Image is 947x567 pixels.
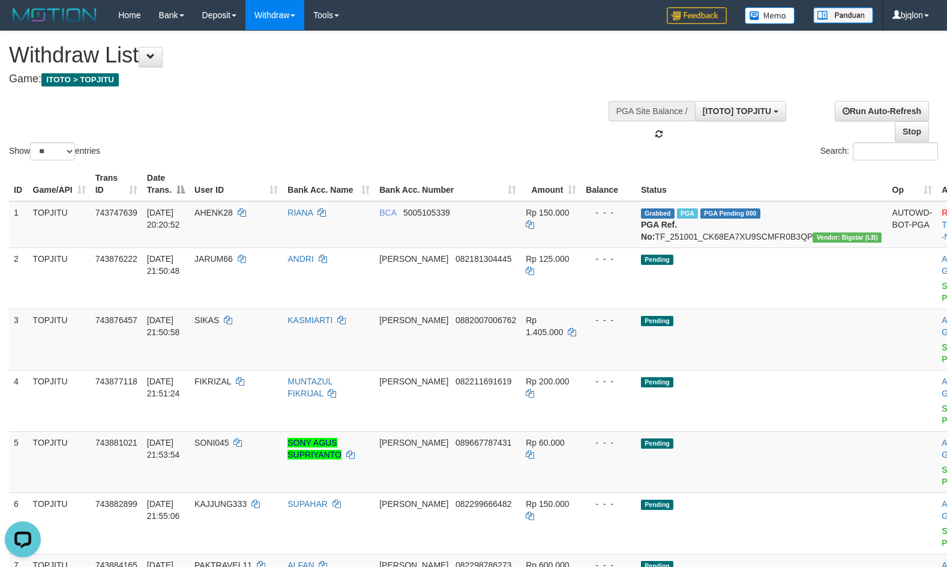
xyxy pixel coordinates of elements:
[641,220,677,241] b: PGA Ref. No:
[586,498,631,510] div: - - -
[677,208,698,219] span: Marked by bjqsamuel
[287,254,314,264] a: ANDRI
[28,309,91,370] td: TOPJITU
[194,254,233,264] span: JARUM66
[287,315,332,325] a: KASMIARTI
[30,142,75,160] select: Showentries
[28,493,91,554] td: TOPJITU
[95,315,137,325] span: 743876457
[455,377,511,386] span: Copy 082211691619 to clipboard
[526,208,569,217] span: Rp 150.000
[641,208,675,219] span: Grabbed
[835,101,929,121] a: Run Auto-Refresh
[586,253,631,265] div: - - -
[526,377,569,386] span: Rp 200.000
[526,315,563,337] span: Rp 1.405.000
[888,167,937,201] th: Op: activate to sort column ascending
[9,201,28,248] td: 1
[586,437,631,449] div: - - -
[379,254,448,264] span: [PERSON_NAME]
[28,431,91,493] td: TOPJITU
[287,438,341,459] a: SONY AGUS SUPRIYANTO
[455,315,516,325] span: Copy 0882007006762 to clipboard
[813,232,882,243] span: Vendor URL: https://dashboard.q2checkout.com/secure
[9,43,619,67] h1: Withdraw List
[581,167,636,201] th: Balance
[95,377,137,386] span: 743877118
[194,377,231,386] span: FIKRIZAL
[641,316,673,326] span: Pending
[41,73,119,86] span: ITOTO > TOPJITU
[9,167,28,201] th: ID
[521,167,581,201] th: Amount: activate to sort column ascending
[9,431,28,493] td: 5
[641,500,673,510] span: Pending
[667,7,727,24] img: Feedback.jpg
[91,167,142,201] th: Trans ID: activate to sort column ascending
[455,254,511,264] span: Copy 082181304445 to clipboard
[403,208,450,217] span: Copy 5005105339 to clipboard
[9,6,100,24] img: MOTION_logo.png
[888,201,937,248] td: AUTOWD-BOT-PGA
[526,254,569,264] span: Rp 125.000
[895,121,929,142] a: Stop
[28,247,91,309] td: TOPJITU
[586,314,631,326] div: - - -
[379,208,396,217] span: BCA
[455,499,511,509] span: Copy 082299666482 to clipboard
[9,309,28,370] td: 3
[9,73,619,85] h4: Game:
[95,254,137,264] span: 743876222
[147,315,180,337] span: [DATE] 21:50:58
[379,499,448,509] span: [PERSON_NAME]
[194,315,219,325] span: SIKAS
[147,208,180,229] span: [DATE] 20:20:52
[586,207,631,219] div: - - -
[194,499,247,509] span: KAJJUNG333
[374,167,521,201] th: Bank Acc. Number: activate to sort column ascending
[147,438,180,459] span: [DATE] 21:53:54
[379,377,448,386] span: [PERSON_NAME]
[813,7,873,23] img: panduan.png
[820,142,938,160] label: Search:
[95,208,137,217] span: 743747639
[703,106,771,116] span: [ITOTO] TOPJITU
[9,247,28,309] td: 2
[194,438,229,447] span: SONI045
[641,255,673,265] span: Pending
[287,377,332,398] a: MUNTAZUL FIKRIJAL
[147,254,180,276] span: [DATE] 21:50:48
[287,499,328,509] a: SUPAHAR
[745,7,795,24] img: Button%20Memo.svg
[283,167,374,201] th: Bank Acc. Name: activate to sort column ascending
[28,370,91,431] td: TOPJITU
[9,493,28,554] td: 6
[190,167,283,201] th: User ID: activate to sort column ascending
[142,167,190,201] th: Date Trans.: activate to sort column descending
[641,438,673,449] span: Pending
[455,438,511,447] span: Copy 089667787431 to clipboard
[9,142,100,160] label: Show entries
[95,438,137,447] span: 743881021
[379,315,448,325] span: [PERSON_NAME]
[147,499,180,521] span: [DATE] 21:55:06
[636,201,888,248] td: TF_251001_CK68EA7XU9SCMFR0B3QP
[95,499,137,509] span: 743882899
[379,438,448,447] span: [PERSON_NAME]
[28,167,91,201] th: Game/API: activate to sort column ascending
[194,208,233,217] span: AHENK28
[695,101,786,121] button: [ITOTO] TOPJITU
[700,208,760,219] span: PGA Pending
[28,201,91,248] td: TOPJITU
[609,101,695,121] div: PGA Site Balance /
[526,438,565,447] span: Rp 60.000
[586,375,631,387] div: - - -
[641,377,673,387] span: Pending
[147,377,180,398] span: [DATE] 21:51:24
[287,208,313,217] a: RIANA
[5,5,41,41] button: Open LiveChat chat widget
[636,167,888,201] th: Status
[9,370,28,431] td: 4
[526,499,569,509] span: Rp 150.000
[853,142,938,160] input: Search:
